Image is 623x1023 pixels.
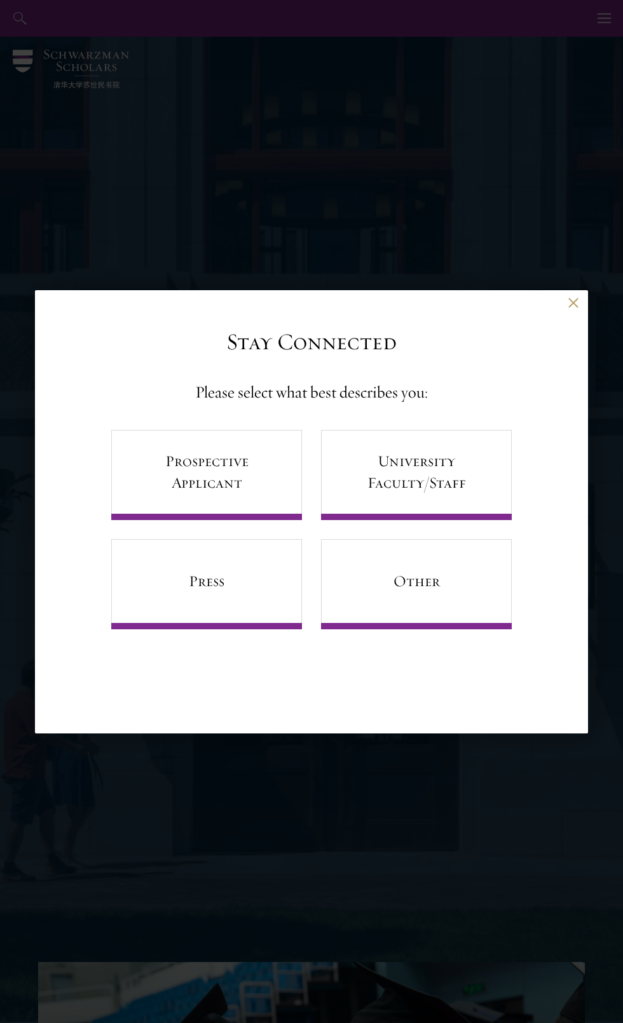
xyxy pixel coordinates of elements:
[111,430,302,520] a: Prospective Applicant
[111,539,302,629] a: Press
[321,430,512,520] a: University Faculty/Staff
[321,539,512,629] a: Other
[195,380,428,405] h4: Please select what best describes you:
[226,328,397,356] h3: Stay Connected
